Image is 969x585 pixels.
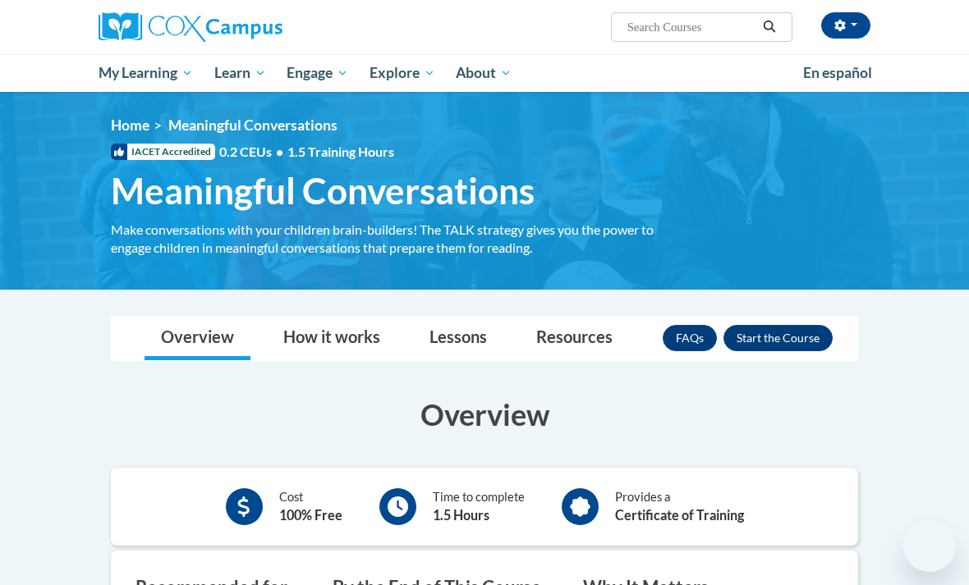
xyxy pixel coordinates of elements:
div: Cost [279,488,342,525]
button: Enroll [723,325,833,351]
b: 1.5 Hours [433,507,489,523]
b: Certificate of Training [615,507,744,523]
b: 100% Free [279,507,342,523]
span: Explore [370,63,435,83]
span: IACET Accredited [111,144,215,160]
span: Meaningful Conversations [111,169,535,213]
button: Account Settings [821,12,870,39]
button: Search [757,17,782,37]
span: My Learning [99,63,193,83]
div: Make conversations with your children brain-builders! The TALK strategy gives you the power to en... [111,221,677,257]
span: 1.5 Training Hours [287,144,394,159]
span: Learn [214,63,266,83]
h3: Overview [111,394,858,435]
span: Engage [287,63,348,83]
a: Lessons [413,317,503,360]
iframe: Button to launch messaging window [903,519,956,572]
div: Provides a [615,488,744,525]
input: Search Courses [626,17,757,37]
a: About [446,54,523,92]
a: FAQs [663,325,717,351]
a: How it works [267,317,397,360]
a: Home [111,117,149,134]
a: Resources [520,317,629,360]
span: About [456,63,512,83]
a: En español [792,56,883,90]
a: Engage [276,54,359,92]
a: Overview [145,317,250,360]
span: En español [803,64,872,81]
span: 0.2 CEUs [219,143,394,161]
a: Explore [359,54,446,92]
div: Main menu [86,54,883,92]
span: Meaningful Conversations [168,117,338,134]
a: Learn [204,54,277,92]
img: Cox Campus [99,12,282,42]
span: • [276,144,283,159]
a: My Learning [88,54,204,92]
a: Cox Campus [99,12,339,42]
div: Time to complete [433,488,525,525]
